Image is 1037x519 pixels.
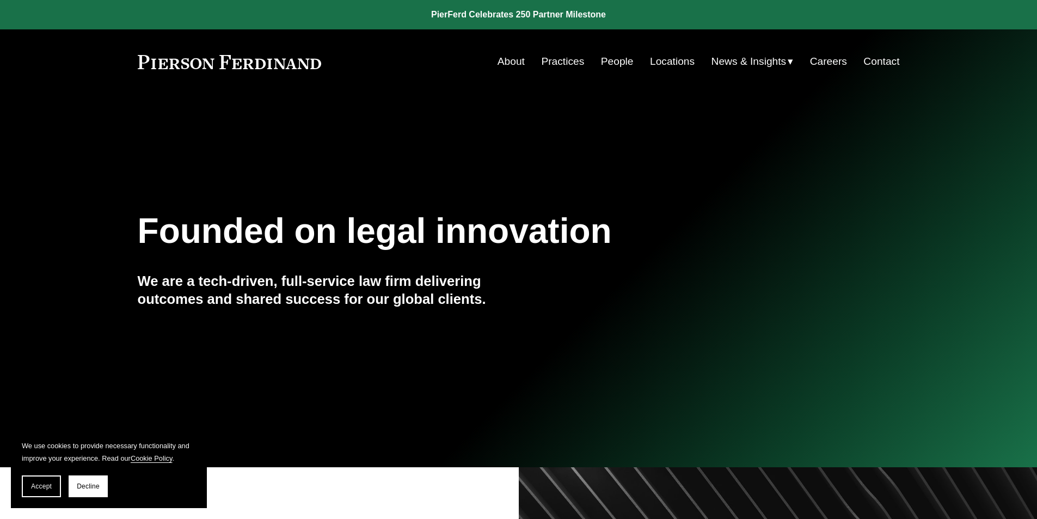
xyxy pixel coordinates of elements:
[650,51,695,72] a: Locations
[77,483,100,490] span: Decline
[863,51,899,72] a: Contact
[31,483,52,490] span: Accept
[131,454,173,462] a: Cookie Policy
[22,475,61,497] button: Accept
[711,52,787,71] span: News & Insights
[498,51,525,72] a: About
[810,51,847,72] a: Careers
[138,272,519,308] h4: We are a tech-driven, full-service law firm delivering outcomes and shared success for our global...
[541,51,584,72] a: Practices
[138,211,773,251] h1: Founded on legal innovation
[601,51,634,72] a: People
[11,429,207,508] section: Cookie banner
[69,475,108,497] button: Decline
[22,439,196,465] p: We use cookies to provide necessary functionality and improve your experience. Read our .
[711,51,794,72] a: folder dropdown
